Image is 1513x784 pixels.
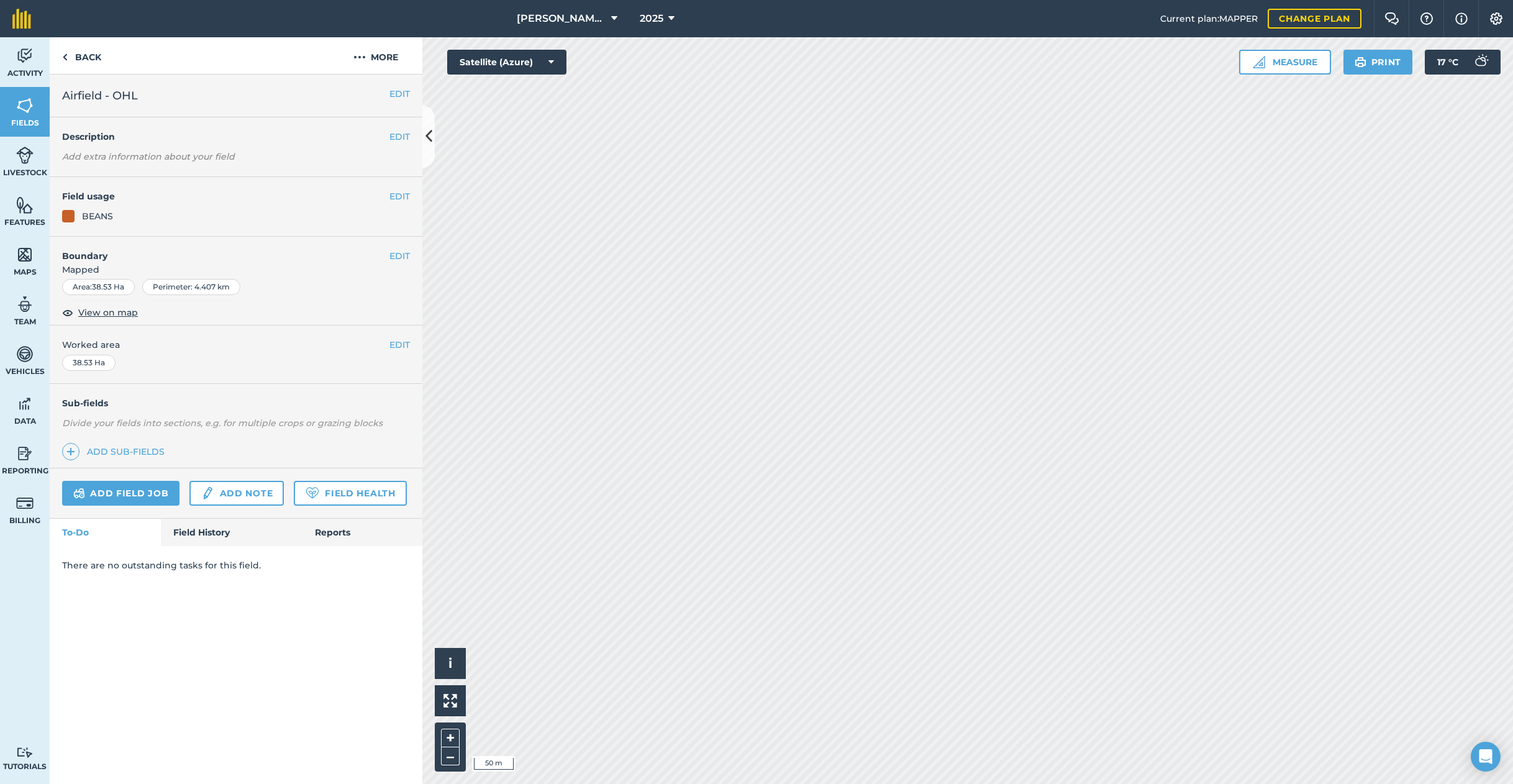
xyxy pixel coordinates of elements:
[1239,50,1331,75] button: Measure
[1160,12,1258,25] span: Current plan : MAPPER
[62,443,170,460] a: Add sub-fields
[1253,56,1265,68] img: Ruler icon
[62,558,410,572] p: There are no outstanding tasks for this field.
[62,305,73,320] img: svg+xml;base64,PHN2ZyB4bWxucz0iaHR0cDovL3d3dy53My5vcmcvMjAwMC9zdmciIHdpZHRoPSIxOCIgaGVpZ2h0PSIyNC...
[62,87,138,104] span: Airfield - OHL
[389,87,410,101] button: EDIT
[50,37,114,74] a: Back
[447,50,566,75] button: Satellite (Azure)
[1355,55,1366,70] img: svg+xml;base64,PHN2ZyB4bWxucz0iaHR0cDovL3d3dy53My5vcmcvMjAwMC9zdmciIHdpZHRoPSIxOSIgaGVpZ2h0PSIyNC...
[66,444,75,459] img: svg+xml;base64,PHN2ZyB4bWxucz0iaHR0cDovL3d3dy53My5vcmcvMjAwMC9zdmciIHdpZHRoPSIxNCIgaGVpZ2h0PSIyNC...
[1268,9,1361,29] a: Change plan
[16,494,34,513] img: svg+xml;base64,PD94bWwgdmVyc2lvbj0iMS4wIiBlbmNvZGluZz0idXRmLTgiPz4KPCEtLSBHZW5lcmF0b3I6IEFkb2JlIE...
[16,394,34,413] img: svg+xml;base64,PD94bWwgdmVyc2lvbj0iMS4wIiBlbmNvZGluZz0idXRmLTgiPz4KPCEtLSBHZW5lcmF0b3I6IEFkb2JlIE...
[640,11,663,26] span: 2025
[189,481,284,506] a: Add note
[62,279,135,295] div: Area : 38.53 Ha
[16,196,34,214] img: svg+xml;base64,PHN2ZyB4bWxucz0iaHR0cDovL3d3dy53My5vcmcvMjAwMC9zdmciIHdpZHRoPSI1NiIgaGVpZ2h0PSI2MC...
[16,96,34,115] img: svg+xml;base64,PHN2ZyB4bWxucz0iaHR0cDovL3d3dy53My5vcmcvMjAwMC9zdmciIHdpZHRoPSI1NiIgaGVpZ2h0PSI2MC...
[62,189,389,203] h4: Field usage
[1468,50,1493,75] img: svg+xml;base64,PD94bWwgdmVyc2lvbj0iMS4wIiBlbmNvZGluZz0idXRmLTgiPz4KPCEtLSBHZW5lcmF0b3I6IEFkb2JlIE...
[82,209,113,223] div: BEANS
[12,9,31,29] img: fieldmargin Logo
[50,263,422,276] span: Mapped
[294,481,406,506] a: Field Health
[161,519,302,546] a: Field History
[62,481,179,506] a: Add field job
[1489,12,1504,25] img: A cog icon
[389,189,410,203] button: EDIT
[302,519,422,546] a: Reports
[78,306,138,319] span: View on map
[1419,12,1434,25] img: A question mark icon
[16,47,34,65] img: svg+xml;base64,PD94bWwgdmVyc2lvbj0iMS4wIiBlbmNvZGluZz0idXRmLTgiPz4KPCEtLSBHZW5lcmF0b3I6IEFkb2JlIE...
[50,396,422,410] h4: Sub-fields
[201,486,214,501] img: svg+xml;base64,PD94bWwgdmVyc2lvbj0iMS4wIiBlbmNvZGluZz0idXRmLTgiPz4KPCEtLSBHZW5lcmF0b3I6IEFkb2JlIE...
[142,279,240,295] div: Perimeter : 4.407 km
[16,747,34,759] img: svg+xml;base64,PD94bWwgdmVyc2lvbj0iMS4wIiBlbmNvZGluZz0idXRmLTgiPz4KPCEtLSBHZW5lcmF0b3I6IEFkb2JlIE...
[16,345,34,363] img: svg+xml;base64,PD94bWwgdmVyc2lvbj0iMS4wIiBlbmNvZGluZz0idXRmLTgiPz4KPCEtLSBHZW5lcmF0b3I6IEFkb2JlIE...
[50,237,389,263] h4: Boundary
[353,50,366,65] img: svg+xml;base64,PHN2ZyB4bWxucz0iaHR0cDovL3d3dy53My5vcmcvMjAwMC9zdmciIHdpZHRoPSIyMCIgaGVpZ2h0PSIyNC...
[62,417,383,429] em: Divide your fields into sections, e.g. for multiple crops or grazing blocks
[62,338,410,352] span: Worked area
[1437,50,1458,75] span: 17 ° C
[62,50,68,65] img: svg+xml;base64,PHN2ZyB4bWxucz0iaHR0cDovL3d3dy53My5vcmcvMjAwMC9zdmciIHdpZHRoPSI5IiBoZWlnaHQ9IjI0Ii...
[389,130,410,144] button: EDIT
[448,655,452,671] span: i
[435,648,466,679] button: i
[1471,742,1501,772] div: Open Intercom Messenger
[1384,12,1399,25] img: Two speech bubbles overlapping with the left bubble in the forefront
[16,146,34,165] img: svg+xml;base64,PD94bWwgdmVyc2lvbj0iMS4wIiBlbmNvZGluZz0idXRmLTgiPz4KPCEtLSBHZW5lcmF0b3I6IEFkb2JlIE...
[443,694,457,708] img: Four arrows, one pointing top left, one top right, one bottom right and the last bottom left
[62,130,410,144] h4: Description
[1425,50,1501,75] button: 17 °C
[441,747,460,765] button: –
[62,355,116,371] div: 38.53 Ha
[389,338,410,352] button: EDIT
[329,37,422,74] button: More
[62,305,138,320] button: View on map
[1455,11,1468,26] img: svg+xml;base64,PHN2ZyB4bWxucz0iaHR0cDovL3d3dy53My5vcmcvMjAwMC9zdmciIHdpZHRoPSIxNyIgaGVpZ2h0PSIxNy...
[62,151,235,162] em: Add extra information about your field
[389,249,410,263] button: EDIT
[517,11,606,26] span: [PERSON_NAME] C
[16,295,34,314] img: svg+xml;base64,PD94bWwgdmVyc2lvbj0iMS4wIiBlbmNvZGluZz0idXRmLTgiPz4KPCEtLSBHZW5lcmF0b3I6IEFkb2JlIE...
[16,444,34,463] img: svg+xml;base64,PD94bWwgdmVyc2lvbj0iMS4wIiBlbmNvZGluZz0idXRmLTgiPz4KPCEtLSBHZW5lcmF0b3I6IEFkb2JlIE...
[16,245,34,264] img: svg+xml;base64,PHN2ZyB4bWxucz0iaHR0cDovL3d3dy53My5vcmcvMjAwMC9zdmciIHdpZHRoPSI1NiIgaGVpZ2h0PSI2MC...
[1343,50,1413,75] button: Print
[50,519,161,546] a: To-Do
[73,486,85,501] img: svg+xml;base64,PD94bWwgdmVyc2lvbj0iMS4wIiBlbmNvZGluZz0idXRmLTgiPz4KPCEtLSBHZW5lcmF0b3I6IEFkb2JlIE...
[441,729,460,747] button: +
